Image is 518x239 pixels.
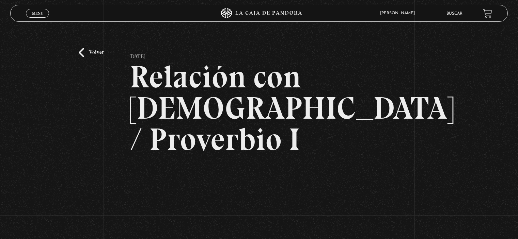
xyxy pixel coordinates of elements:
[32,11,43,15] span: Menu
[130,61,388,155] h2: Relación con [DEMOGRAPHIC_DATA] / Proverbio I
[377,11,422,15] span: [PERSON_NAME]
[483,9,492,18] a: View your shopping cart
[79,48,104,57] a: Volver
[446,12,462,16] a: Buscar
[30,17,46,22] span: Cerrar
[130,48,145,62] p: [DATE]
